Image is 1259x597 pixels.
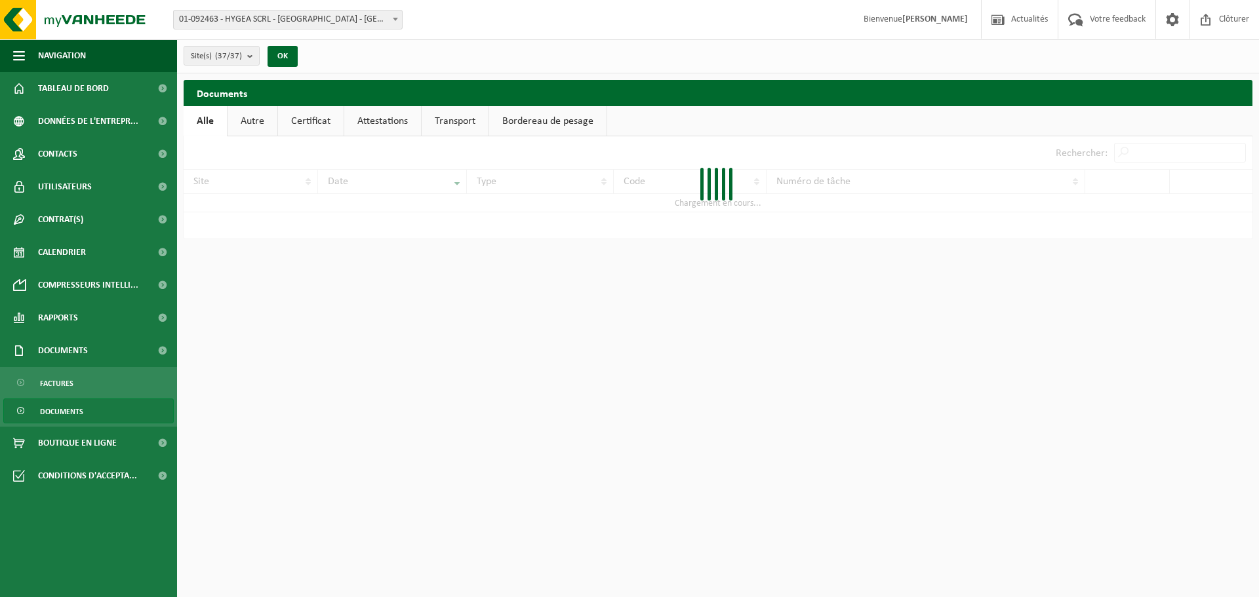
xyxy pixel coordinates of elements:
button: Site(s)(37/37) [184,46,260,66]
a: Attestations [344,106,421,136]
span: Tableau de bord [38,72,109,105]
span: Contacts [38,138,77,170]
span: Navigation [38,39,86,72]
a: Autre [228,106,277,136]
a: Documents [3,398,174,423]
span: Documents [40,399,83,424]
span: Contrat(s) [38,203,83,236]
a: Alle [184,106,227,136]
a: Bordereau de pesage [489,106,607,136]
span: Conditions d'accepta... [38,459,137,492]
span: Compresseurs intelli... [38,269,138,301]
strong: [PERSON_NAME] [902,14,968,24]
span: Boutique en ligne [38,427,117,459]
span: Utilisateurs [38,170,92,203]
count: (37/37) [215,52,242,60]
span: Données de l'entrepr... [38,105,138,138]
span: Calendrier [38,236,86,269]
a: Certificat [278,106,344,136]
span: Rapports [38,301,78,334]
span: 01-092463 - HYGEA SCRL - HAVRE - HAVRÉ [174,10,402,29]
span: Site(s) [191,47,242,66]
span: 01-092463 - HYGEA SCRL - HAVRE - HAVRÉ [173,10,403,29]
button: OK [268,46,298,67]
span: Factures [40,371,73,396]
h2: Documents [184,80,1252,106]
a: Factures [3,370,174,395]
a: Transport [422,106,489,136]
span: Documents [38,334,88,367]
